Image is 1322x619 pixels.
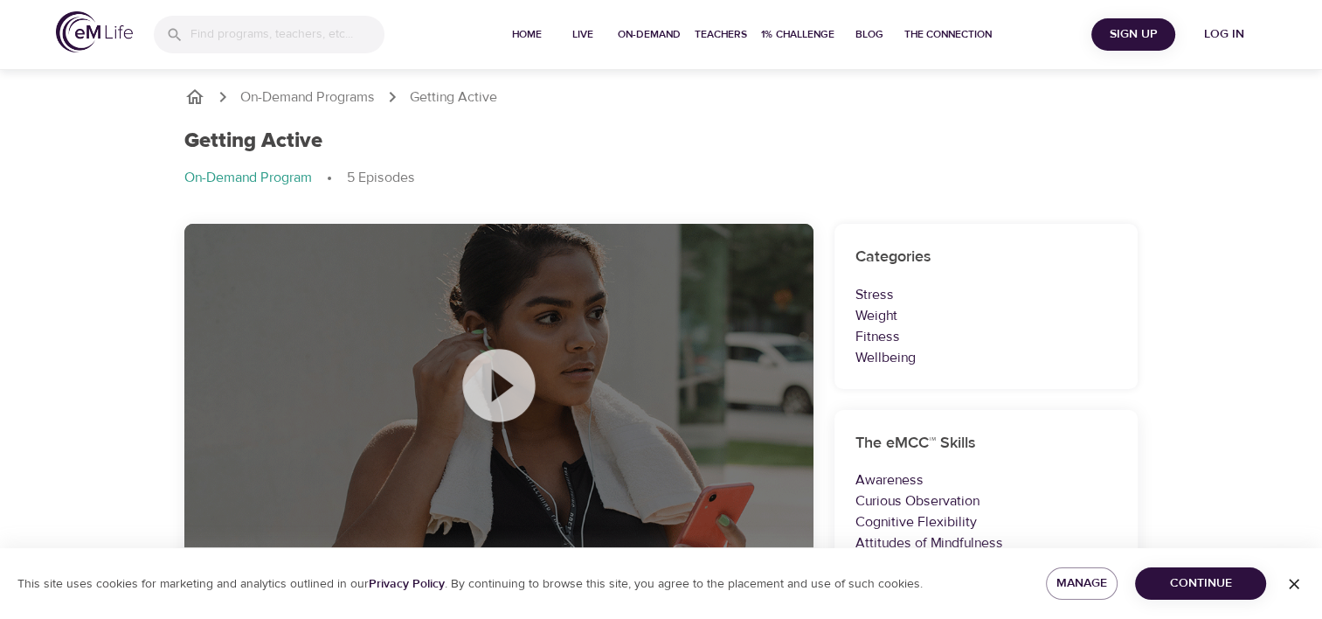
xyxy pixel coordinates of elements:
[855,326,1118,347] p: Fitness
[761,25,834,44] span: 1% Challenge
[1182,18,1266,51] button: Log in
[506,25,548,44] span: Home
[1149,573,1252,595] span: Continue
[855,284,1118,305] p: Stress
[855,245,1118,270] h6: Categories
[855,431,1118,456] h6: The eMCC™ Skills
[190,16,384,53] input: Find programs, teachers, etc...
[184,168,312,188] p: On-Demand Program
[369,576,445,592] a: Privacy Policy
[184,87,1139,108] nav: breadcrumb
[1091,18,1175,51] button: Sign Up
[1189,24,1259,45] span: Log in
[1060,573,1104,595] span: Manage
[848,25,890,44] span: Blog
[184,129,322,154] h1: Getting Active
[618,25,681,44] span: On-Demand
[855,532,1118,553] p: Attitudes of Mindfulness
[1098,24,1168,45] span: Sign Up
[347,168,415,188] p: 5 Episodes
[904,25,992,44] span: The Connection
[240,87,375,108] a: On-Demand Programs
[855,490,1118,511] p: Curious Observation
[855,347,1118,368] p: Wellbeing
[1046,567,1118,600] button: Manage
[184,168,1139,189] nav: breadcrumb
[695,25,747,44] span: Teachers
[56,11,133,52] img: logo
[855,305,1118,326] p: Weight
[855,469,1118,490] p: Awareness
[562,25,604,44] span: Live
[1135,567,1266,600] button: Continue
[855,511,1118,532] p: Cognitive Flexibility
[410,87,497,108] p: Getting Active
